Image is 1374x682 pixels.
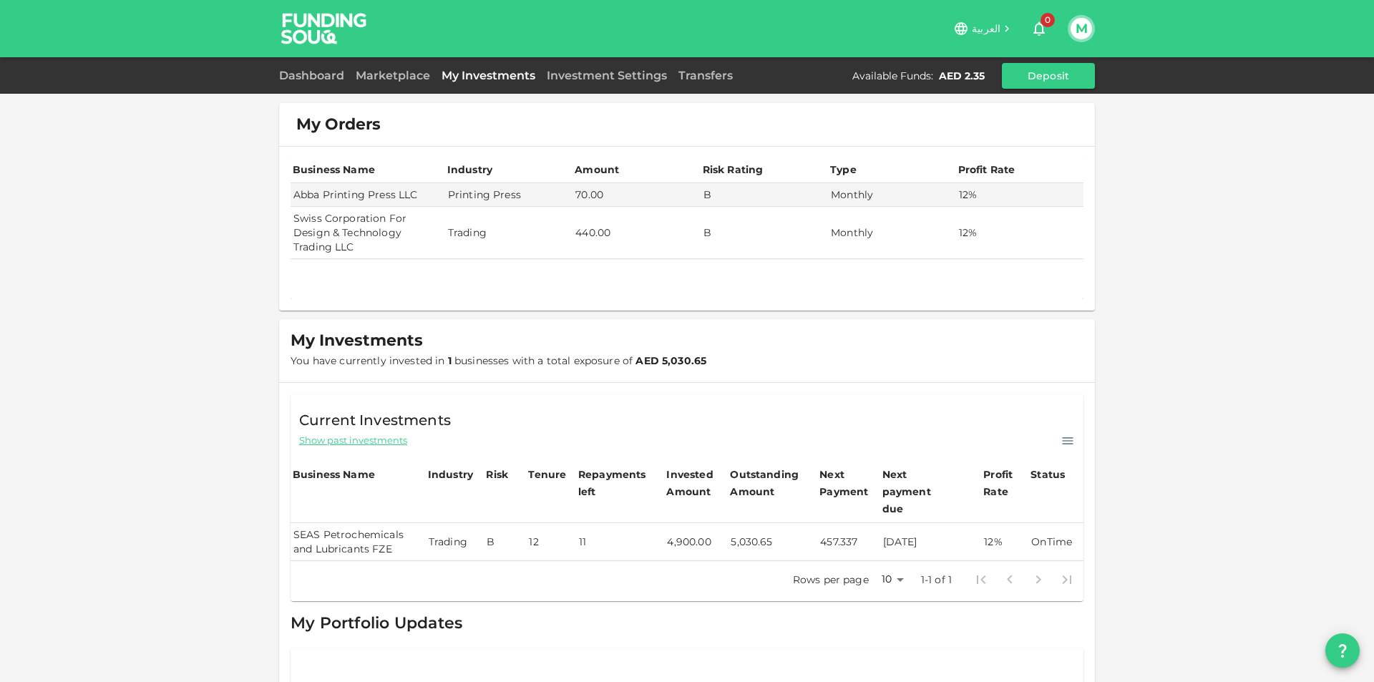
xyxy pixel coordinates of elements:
[701,183,828,207] td: B
[882,466,954,517] div: Next payment due
[730,466,801,500] div: Outstanding Amount
[291,331,423,351] span: My Investments
[291,354,706,367] span: You have currently invested in businesses with a total exposure of
[958,161,1015,178] div: Profit Rate
[445,183,572,207] td: Printing Press
[874,569,909,590] div: 10
[293,466,375,483] div: Business Name
[541,69,673,82] a: Investment Settings
[293,161,375,178] div: Business Name
[291,207,445,259] td: Swiss Corporation For Design & Technology Trading LLC
[981,523,1028,561] td: 12%
[528,466,566,483] div: Tenure
[1002,63,1095,89] button: Deposit
[572,183,700,207] td: 70.00
[291,183,445,207] td: Abba Printing Press LLC
[728,523,817,561] td: 5,030.65
[1325,633,1360,668] button: question
[576,523,665,561] td: 11
[291,613,462,633] span: My Portfolio Updates
[426,523,484,561] td: Trading
[830,161,859,178] div: Type
[299,409,451,432] span: Current Investments
[983,466,1026,500] div: Profit Rate
[703,161,764,178] div: Risk Rating
[436,69,541,82] a: My Investments
[428,466,473,483] div: Industry
[572,207,700,259] td: 440.00
[819,466,877,500] div: Next Payment
[447,161,492,178] div: Industry
[1071,18,1092,39] button: M
[578,466,650,500] div: Repayments left
[793,573,869,587] p: Rows per page
[921,573,952,587] p: 1-1 of 1
[1030,466,1066,483] div: Status
[296,115,381,135] span: My Orders
[1028,523,1083,561] td: OnTime
[666,466,726,500] div: Invested Amount
[817,523,880,561] td: 457.337
[701,207,828,259] td: B
[575,161,619,178] div: Amount
[956,207,1084,259] td: 12%
[828,207,955,259] td: Monthly
[299,434,407,447] span: Show past investments
[526,523,576,561] td: 12
[956,183,1084,207] td: 12%
[448,354,452,367] strong: 1
[291,523,426,561] td: SEAS Petrochemicals and Lubricants FZE
[486,466,515,483] div: Risk
[279,69,350,82] a: Dashboard
[673,69,739,82] a: Transfers
[635,354,706,367] strong: AED 5,030.65
[1025,14,1053,43] button: 0
[664,523,728,561] td: 4,900.00
[972,22,1000,35] span: العربية
[1041,13,1055,27] span: 0
[484,523,526,561] td: B
[445,207,572,259] td: Trading
[852,69,933,83] div: Available Funds :
[828,183,955,207] td: Monthly
[939,69,985,83] div: AED 2.35
[880,523,982,561] td: [DATE]
[350,69,436,82] a: Marketplace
